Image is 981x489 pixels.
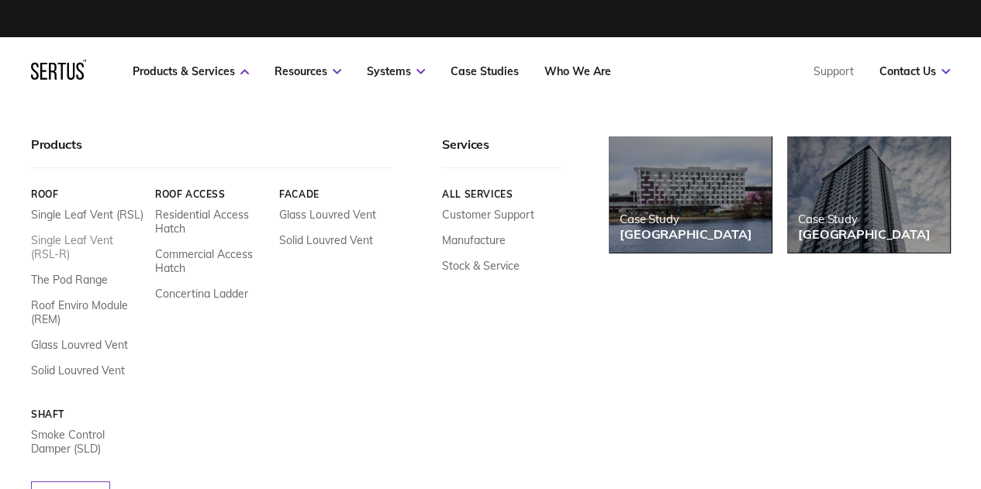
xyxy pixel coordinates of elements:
[155,188,268,200] a: Roof Access
[31,298,143,326] a: Roof Enviro Module (REM)
[279,208,376,222] a: Glass Louvred Vent
[31,233,143,261] a: Single Leaf Vent (RSL-R)
[442,188,562,200] a: All services
[813,64,854,78] a: Support
[442,136,562,168] div: Services
[155,208,268,236] a: Residential Access Hatch
[367,64,425,78] a: Systems
[279,188,392,200] a: Facade
[31,338,128,352] a: Glass Louvred Vent
[155,287,248,301] a: Concertina Ladder
[133,64,249,78] a: Products & Services
[31,408,143,420] a: Shaft
[31,208,143,222] a: Single Leaf Vent (RSL)
[544,64,611,78] a: Who We Are
[155,247,268,275] a: Commercial Access Hatch
[798,212,930,226] div: Case Study
[442,208,534,222] a: Customer Support
[275,64,341,78] a: Resources
[451,64,519,78] a: Case Studies
[609,136,772,253] a: Case Study[GEOGRAPHIC_DATA]
[798,226,930,242] div: [GEOGRAPHIC_DATA]
[787,136,950,253] a: Case Study[GEOGRAPHIC_DATA]
[442,259,520,273] a: Stock & Service
[31,428,143,456] a: Smoke Control Damper (SLD)
[879,64,950,78] a: Contact Us
[279,233,373,247] a: Solid Louvred Vent
[620,226,751,242] div: [GEOGRAPHIC_DATA]
[31,136,392,168] div: Products
[620,212,751,226] div: Case Study
[31,188,143,200] a: Roof
[442,233,506,247] a: Manufacture
[31,273,108,287] a: The Pod Range
[31,363,125,377] a: Solid Louvred Vent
